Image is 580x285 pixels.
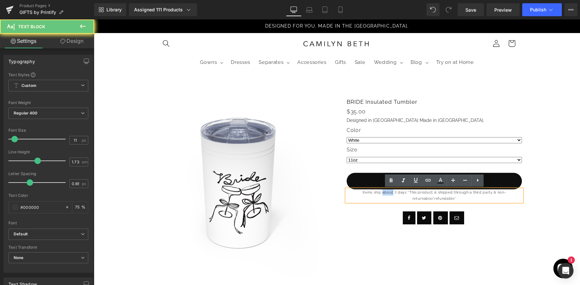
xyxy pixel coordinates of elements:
[8,72,88,77] div: Text Styles
[253,153,428,170] button: ADD TO CART
[253,98,390,103] span: Designed in [GEOGRAPHIC_DATA] Made in [GEOGRAPHIC_DATA].
[203,19,284,29] img: Camilyn Beth
[465,6,476,13] span: Save
[199,36,237,51] a: Accessories
[237,36,257,51] a: Gifts
[286,3,302,16] a: Desktop
[522,3,562,16] button: Publish
[317,3,333,16] a: Tablet
[276,36,313,51] summary: Wedding
[106,40,123,46] span: Gowns
[8,128,88,133] div: Font Size
[442,3,455,16] button: Redo
[558,263,574,279] div: Open Intercom Messenger
[302,3,317,16] a: Laptop
[8,245,88,250] div: Text Transform
[8,193,88,198] div: Text Color
[72,202,88,213] div: %
[487,3,520,16] a: Preview
[253,78,324,87] a: BRIDE Insulated Tumbler
[133,36,161,51] a: Dresses
[19,10,56,15] span: GIFTS by Printify
[137,40,156,46] span: Dresses
[204,40,232,46] span: Accessories
[253,108,428,115] label: Color
[102,36,133,51] summary: Gowns
[317,40,328,46] span: Blog
[256,36,276,51] a: Sale
[253,170,428,182] p: Items ship about 7 days *This product is shipped through a third party & non-returnable/refundable*
[165,40,190,46] span: Separates
[342,40,380,46] span: Try on at Home
[280,40,303,46] span: Wedding
[313,36,338,51] summary: Blog
[261,40,272,46] span: Sale
[65,16,80,32] summary: Search
[82,138,87,142] span: px
[82,182,87,186] span: px
[338,36,384,51] a: Try on at Home
[494,6,512,13] span: Preview
[564,3,577,16] button: More
[333,3,348,16] a: Mobile
[8,101,88,105] div: Font Weight
[21,83,36,89] b: Custom
[48,34,95,48] a: Design
[8,150,88,154] div: Line Height
[530,7,546,12] span: Publish
[20,204,62,211] input: Color
[18,24,45,29] span: Text Block
[8,55,35,64] div: Typography
[253,87,272,97] span: $35.00
[106,7,122,13] span: Library
[14,111,38,115] b: Regular 400
[253,127,428,135] label: Size
[241,40,252,46] span: Gifts
[426,3,439,16] button: Undo
[8,172,88,176] div: Letter Spacing
[8,221,88,225] div: Font
[161,36,199,51] summary: Separates
[14,255,24,260] b: None
[94,3,126,16] a: New Library
[14,232,28,237] i: Default
[19,3,94,8] a: Product Pages
[82,160,87,164] span: em
[134,6,192,13] div: Assigned 111 Products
